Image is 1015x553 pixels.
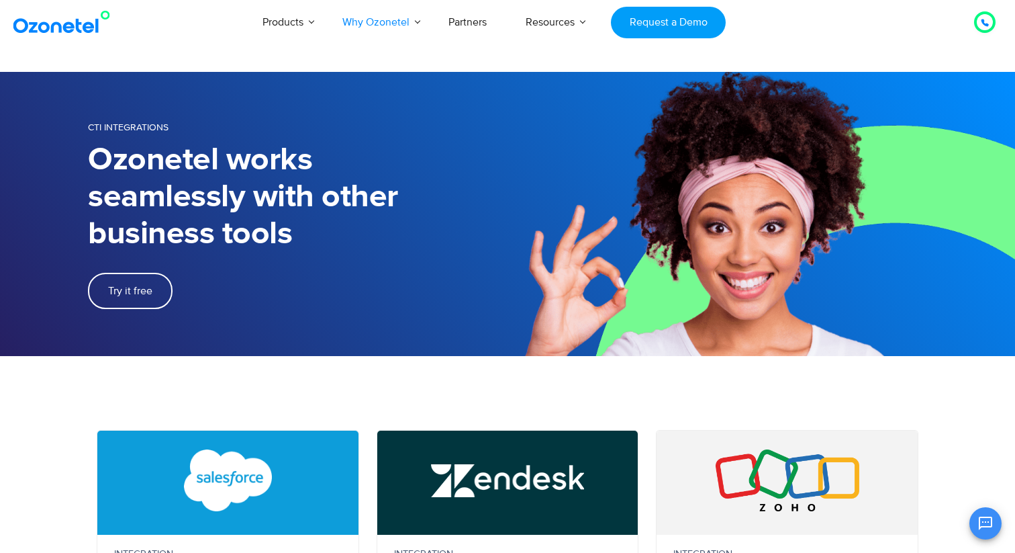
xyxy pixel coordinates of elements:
button: Open chat [969,507,1002,540]
img: Zendesk Call Center Integration [431,450,585,511]
img: Salesforce CTI Integration with Call Center Software [151,450,305,511]
a: Request a Demo [611,7,726,38]
h1: Ozonetel works seamlessly with other business tools [88,142,507,253]
span: Try it free [108,286,152,296]
span: CTI Integrations [88,122,168,133]
a: Try it free [88,273,173,309]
